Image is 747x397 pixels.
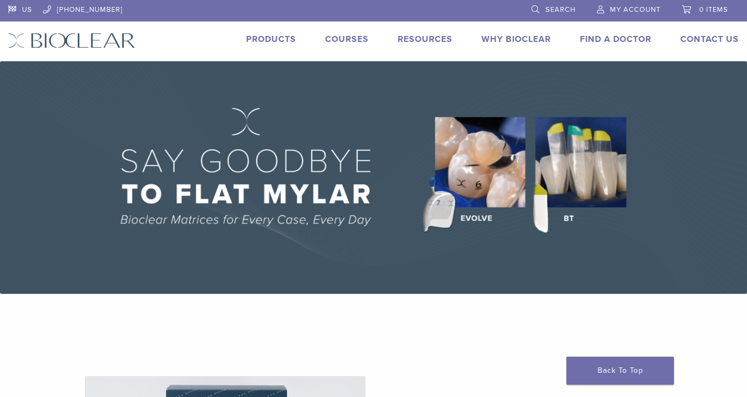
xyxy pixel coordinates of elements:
[398,34,452,45] a: Resources
[325,34,369,45] a: Courses
[545,5,576,14] span: Search
[680,34,739,45] a: Contact Us
[566,357,674,385] a: Back To Top
[610,5,660,14] span: My Account
[482,34,551,45] a: Why Bioclear
[580,34,651,45] a: Find A Doctor
[699,5,728,14] span: 0 items
[8,33,135,48] img: Bioclear
[246,34,296,45] a: Products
